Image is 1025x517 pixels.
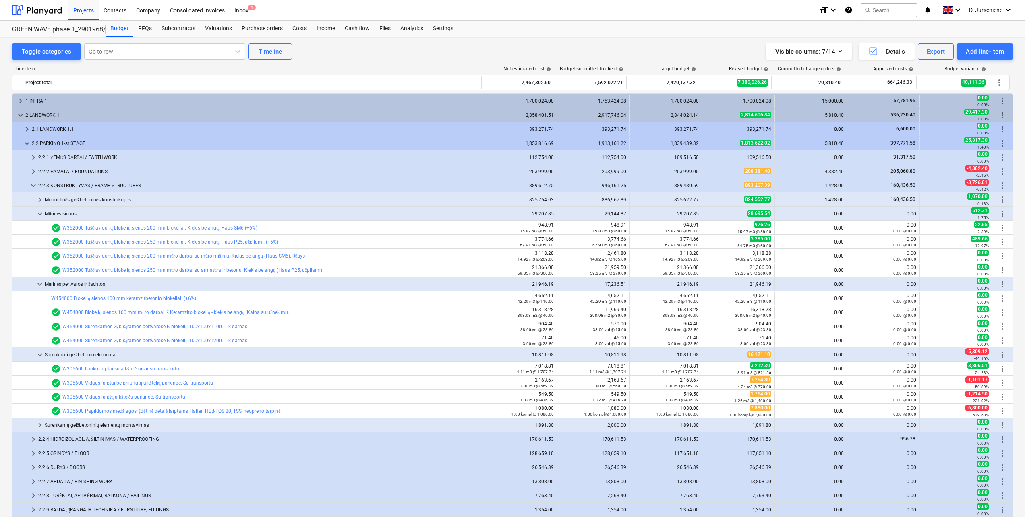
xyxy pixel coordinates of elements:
[518,257,554,261] small: 14.92 m3 @ 209.00
[561,265,626,276] div: 21,959.50
[200,21,237,37] a: Valuations
[924,5,932,15] i: notifications
[22,139,32,148] span: keyboard_arrow_down
[590,257,626,261] small: 14.92 m3 @ 165.00
[561,250,626,262] div: 2,461.80
[998,209,1007,219] span: More actions
[633,307,699,318] div: 16,318.28
[998,139,1007,148] span: More actions
[633,281,699,287] div: 21,946.19
[35,195,45,205] span: keyboard_arrow_right
[834,67,841,72] span: help
[998,434,1007,444] span: More actions
[488,155,554,160] div: 112,754.00
[51,296,196,301] a: W454000 Blokelių sienos 100 mm keramzitbetonio blokeliai. (+6%)
[851,222,916,234] div: 0.00
[665,243,699,247] small: 62.91 m3 @ 60.00
[778,239,844,245] div: 0.00
[985,478,1025,517] iframe: Chat Widget
[851,293,916,304] div: 0.00
[998,406,1007,416] span: More actions
[633,293,699,304] div: 4,652.11
[750,236,771,242] span: 3,285.00
[961,79,986,86] span: 40,111.06
[22,124,32,134] span: keyboard_arrow_right
[778,169,844,174] div: 4,382.40
[893,257,916,261] small: 0.00 @ 0.00
[663,257,699,261] small: 14.92 m3 @ 209.00
[890,168,916,174] span: 205,060.80
[977,123,989,129] span: 0.00
[561,197,626,203] div: 886,967.89
[778,225,844,231] div: 0.00
[998,279,1007,289] span: More actions
[560,66,623,72] div: Budget submitted to client
[890,182,916,188] span: 160,436.50
[998,294,1007,303] span: More actions
[974,221,989,228] span: 22.65
[38,165,481,178] div: 2.2.2 PAMATAI / FOUNDATIONS
[25,76,478,89] div: Project total
[561,222,626,234] div: 948.91
[659,66,696,72] div: Target budget
[977,250,989,256] span: 0.00
[735,257,771,261] small: 14.92 m3 @ 209.00
[964,137,989,143] span: 25,817.30
[106,21,133,37] div: Budget
[977,292,989,298] span: 0.00
[518,299,554,304] small: 42.29 m3 @ 110.00
[977,264,989,270] span: 0.00
[1003,5,1013,15] i: keyboard_arrow_down
[592,229,626,233] small: 15.82 m3 @ 60.00
[488,183,554,188] div: 889,612.75
[396,21,428,37] a: Analytics
[51,265,61,275] span: Line-item has 2 RFQs
[998,392,1007,402] span: More actions
[12,43,81,60] button: Toggle categories
[485,76,551,89] div: 7,467,302.60
[977,306,989,312] span: 0.00
[966,46,1004,57] div: Add line-item
[778,98,844,104] div: 15,000.00
[520,229,554,233] small: 15.82 m3 @ 60.00
[998,378,1007,388] span: More actions
[977,145,989,149] small: 1.40%
[890,140,916,146] span: 397,771.58
[976,187,989,192] small: -0.42%
[62,225,257,231] a: W352000 Tuščiavidurių blokelių sienos 200 mm blokeliai. Kiekis be angų. Haus SM6 (+6%)
[864,7,871,13] span: search
[561,236,626,248] div: 3,774.66
[259,46,282,57] div: Timeline
[977,230,989,234] small: 2.39%
[488,307,554,318] div: 16,318.28
[778,197,844,203] div: 1,428.00
[975,244,989,248] small: 12.97%
[977,95,989,101] span: 0.00
[998,336,1007,345] span: More actions
[998,251,1007,261] span: More actions
[957,43,1013,60] button: Add line-item
[740,140,771,146] span: 1,813,622.02
[737,244,771,248] small: 54.75 m3 @ 60.00
[976,173,989,178] small: -2.15%
[778,112,844,118] div: 5,810.40
[778,155,844,160] div: 0.00
[998,181,1007,190] span: More actions
[895,126,916,132] span: 6,600.00
[735,299,771,304] small: 42.29 m3 @ 110.00
[953,5,963,15] i: keyboard_arrow_down
[977,159,989,163] small: 0.00%
[778,310,844,315] div: 0.00
[998,350,1007,360] span: More actions
[778,183,844,188] div: 1,428.00
[62,267,322,273] a: W352000 Tuščiavidurių blokelių sienos 250 mm mūro darbai su armatūra ir betonu. Kiekis be angų (H...
[428,21,458,37] a: Settings
[998,308,1007,317] span: More actions
[964,109,989,115] span: 29,417.30
[845,5,853,15] i: Knowledge base
[893,243,916,247] small: 0.00 @ 0.00
[998,223,1007,233] span: More actions
[62,408,281,414] a: W305600 Papildomos medžiagos: Įdėtinė detalė laiptams Halfen HBB-FQS 20, TSS, neopreno tarpinė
